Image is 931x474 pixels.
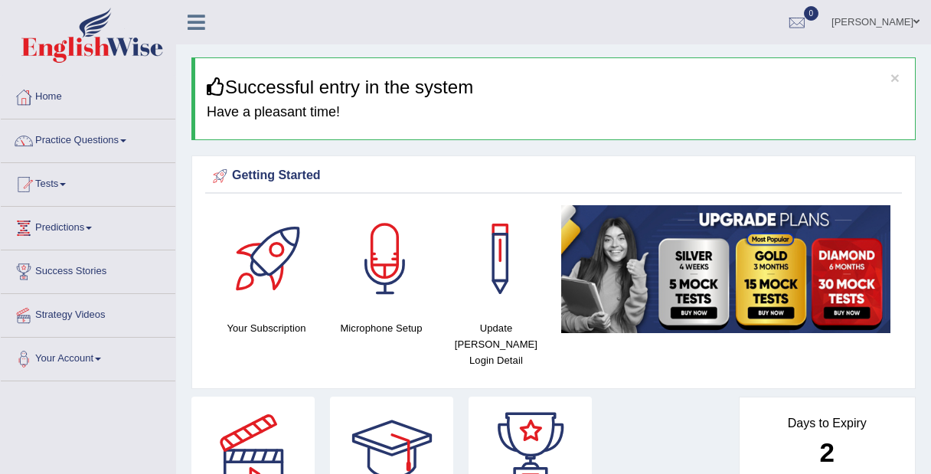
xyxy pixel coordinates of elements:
h3: Successful entry in the system [207,77,903,97]
h4: Microphone Setup [332,320,431,336]
button: × [890,70,900,86]
a: Success Stories [1,250,175,289]
h4: Days to Expiry [756,417,899,430]
img: small5.jpg [561,205,890,332]
a: Your Account [1,338,175,376]
h4: Your Subscription [217,320,316,336]
a: Strategy Videos [1,294,175,332]
a: Practice Questions [1,119,175,158]
b: 2 [820,437,835,467]
a: Predictions [1,207,175,245]
a: Tests [1,163,175,201]
h4: Update [PERSON_NAME] Login Detail [446,320,546,368]
a: Home [1,76,175,114]
div: Getting Started [209,165,898,188]
h4: Have a pleasant time! [207,105,903,120]
span: 0 [804,6,819,21]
